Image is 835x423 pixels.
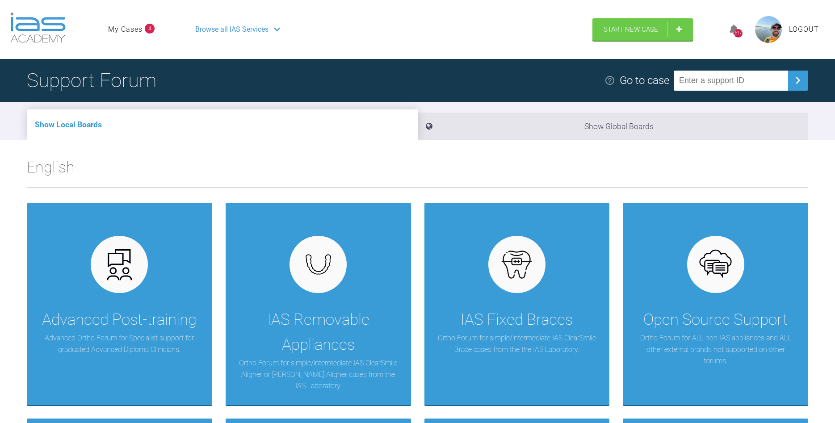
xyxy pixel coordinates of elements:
img: advanced.73cea251.svg [102,247,137,282]
span: 4 [145,24,155,34]
a: Open Source SupportOrtho Forum for ALL non-IAS appliances and ALL other external brands not suppo... [623,203,808,405]
p: Ortho Forum for simple/intermediate IAS ClearSmile Brace cases from the the IAS Laboratory. [438,332,596,355]
img: fixed.9f4e6236.svg [499,247,534,282]
p: Ortho Forum for simple/intermediate IAS ClearSmile Aligner or [PERSON_NAME] Aligner cases from th... [239,357,398,392]
img: logo-light.3e3ef733.png [10,13,66,43]
p: Advanced Ortho Forum for Specialist support for graduated Advanced Diploma Clinicians. [40,332,199,355]
img: help.e70b9f3d.svg [604,75,615,86]
img: profile.png [755,16,782,43]
img: opensource.6e495855.svg [698,247,733,282]
span: Start New Case [604,25,658,34]
div: 517 [734,29,743,38]
li: Show Local Boards [27,109,418,140]
div: Advanced Post-training [42,307,197,332]
h2: English [27,155,808,187]
a: Start New Case [592,18,693,41]
div: IAS Removable Appliances [239,307,398,357]
img: chevronRight.28bd32b0.svg [791,73,805,88]
a: IAS Fixed BracesOrtho Forum for simple/intermediate IAS ClearSmile Brace cases from the the IAS L... [424,203,610,405]
div: IAS Fixed Braces [461,307,573,332]
a: IAS Removable AppliancesOrtho Forum for simple/intermediate IAS ClearSmile Aligner or [PERSON_NAM... [226,203,411,405]
img: removables.927eaa4e.svg [301,251,336,277]
li: Show Global Boards [418,113,809,140]
a: My Cases [108,24,143,35]
input: Enter a support ID [674,71,788,91]
span: Browse all IAS Services [195,24,269,35]
a: Logout [789,24,819,35]
p: Ortho Forum for ALL non-IAS appliances and ALL other external brands not supported on other forums. [636,332,795,367]
div: Go to case [620,72,669,89]
a: Advanced Post-trainingAdvanced Ortho Forum for Specialist support for graduated Advanced Diploma ... [27,203,212,405]
h1: Support Forum [27,65,156,96]
div: Open Source Support [643,307,788,332]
